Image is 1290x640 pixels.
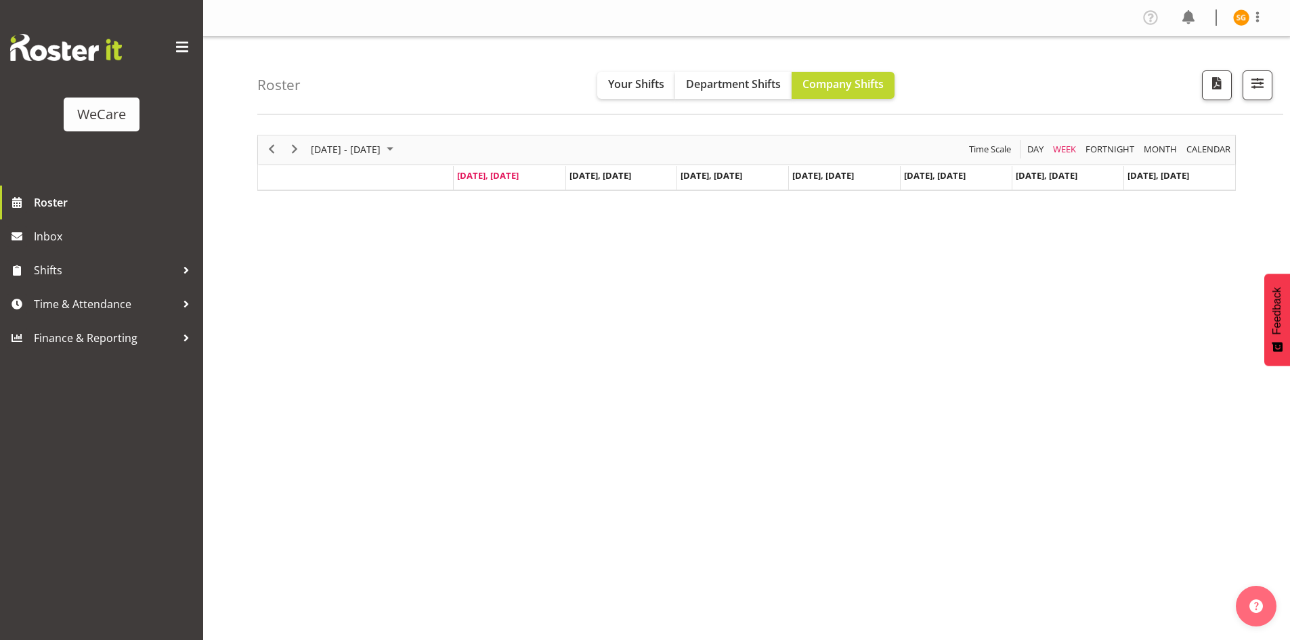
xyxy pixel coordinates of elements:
[34,226,196,247] span: Inbox
[792,72,895,99] button: Company Shifts
[1233,9,1249,26] img: sanjita-gurung11279.jpg
[10,34,122,61] img: Rosterit website logo
[1084,141,1136,158] span: Fortnight
[1083,141,1137,158] button: Fortnight
[309,141,382,158] span: [DATE] - [DATE]
[675,72,792,99] button: Department Shifts
[967,141,1014,158] button: Time Scale
[257,77,301,93] h4: Roster
[1016,169,1077,182] span: [DATE], [DATE]
[1051,141,1079,158] button: Timeline Week
[260,135,283,164] div: previous period
[1142,141,1178,158] span: Month
[1184,141,1233,158] button: Month
[283,135,306,164] div: next period
[263,141,281,158] button: Previous
[1202,70,1232,100] button: Download a PDF of the roster according to the set date range.
[34,294,176,314] span: Time & Attendance
[681,169,742,182] span: [DATE], [DATE]
[309,141,400,158] button: August 2025
[1185,141,1232,158] span: calendar
[34,328,176,348] span: Finance & Reporting
[34,260,176,280] span: Shifts
[1243,70,1272,100] button: Filter Shifts
[257,135,1236,191] div: Timeline Week of August 11, 2025
[1026,141,1045,158] span: Day
[286,141,304,158] button: Next
[1264,274,1290,366] button: Feedback - Show survey
[686,77,781,91] span: Department Shifts
[34,192,196,213] span: Roster
[1052,141,1077,158] span: Week
[608,77,664,91] span: Your Shifts
[968,141,1012,158] span: Time Scale
[1249,599,1263,613] img: help-xxl-2.png
[457,169,519,182] span: [DATE], [DATE]
[77,104,126,125] div: WeCare
[1142,141,1180,158] button: Timeline Month
[597,72,675,99] button: Your Shifts
[306,135,402,164] div: August 11 - 17, 2025
[904,169,966,182] span: [DATE], [DATE]
[569,169,631,182] span: [DATE], [DATE]
[792,169,854,182] span: [DATE], [DATE]
[802,77,884,91] span: Company Shifts
[1271,287,1283,335] span: Feedback
[1025,141,1046,158] button: Timeline Day
[1127,169,1189,182] span: [DATE], [DATE]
